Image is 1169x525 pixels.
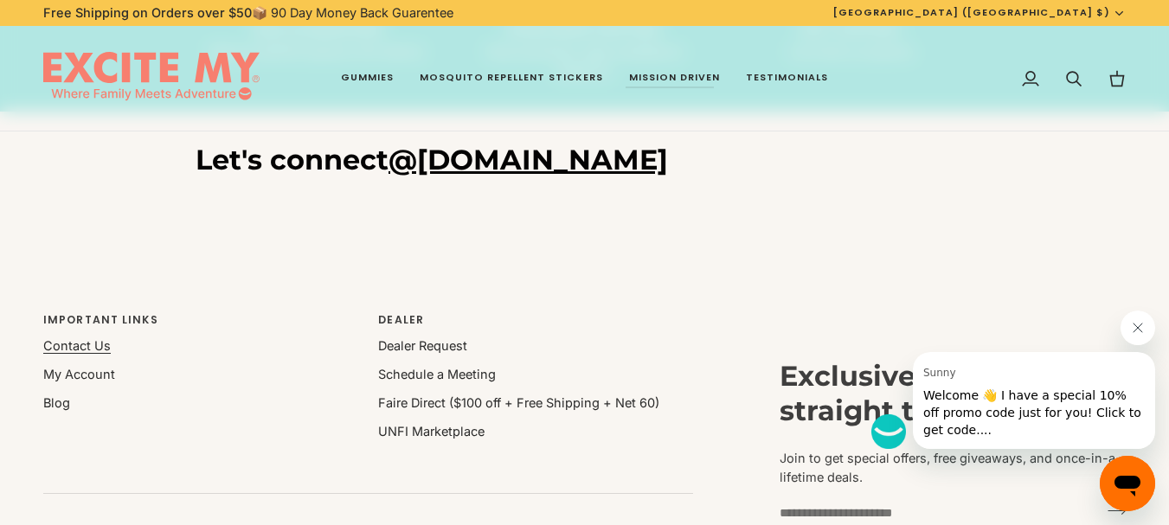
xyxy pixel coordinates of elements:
[43,3,453,22] p: 📦 90 Day Money Back Guarentee
[378,312,692,337] p: Dealer
[378,367,496,381] a: Schedule a Meeting
[913,352,1155,449] iframe: Message from Sunny
[420,71,603,85] span: Mosquito Repellent Stickers
[196,143,974,177] h3: Let's connect
[43,367,115,381] a: My Account
[43,52,260,106] img: EXCITE MY®
[1100,456,1155,511] iframe: Button to launch messaging window
[378,395,659,410] a: Faire Direct ($100 off + Free Shipping + Net 60)
[746,71,828,85] span: Testimonials
[389,143,668,176] a: @[DOMAIN_NAME]
[407,26,616,131] a: Mosquito Repellent Stickers
[378,338,467,353] a: Dealer Request
[820,5,1139,20] button: [GEOGRAPHIC_DATA] ([GEOGRAPHIC_DATA] $)
[616,26,733,131] a: Mission Driven
[43,312,357,337] p: Important Links
[378,424,485,439] a: UNFI Marketplace
[780,359,1126,428] h3: Exclusive offers straight to your inbox
[629,71,720,85] span: Mission Driven
[341,71,394,85] span: Gummies
[43,395,70,410] a: Blog
[780,449,1126,487] p: Join to get special offers, free giveaways, and once-in-a-lifetime deals.
[1121,311,1155,345] iframe: Close message from Sunny
[43,338,111,353] a: Contact Us
[328,26,407,131] a: Gummies
[871,311,1155,449] div: Sunny says "Welcome 👋 I have a special 10% off promo code just for you! Click to get code....". O...
[43,5,252,20] strong: Free Shipping on Orders over $50
[871,414,906,449] iframe: no content
[733,26,841,131] a: Testimonials
[1097,497,1126,525] button: Join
